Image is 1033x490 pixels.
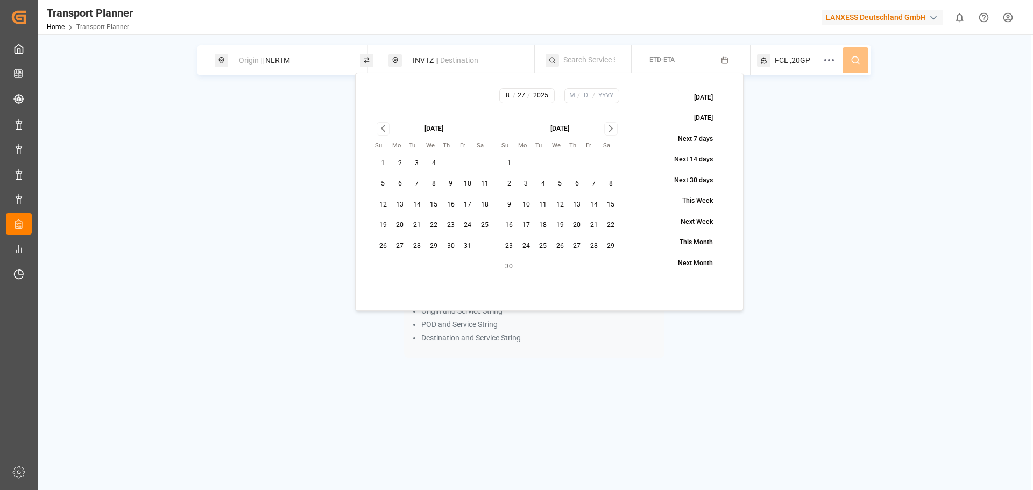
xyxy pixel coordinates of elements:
[569,196,586,214] button: 13
[595,91,617,101] input: YYYY
[535,141,552,151] th: Tuesday
[476,196,493,214] button: 18
[374,155,392,172] button: 1
[558,88,561,103] div: -
[669,109,724,128] button: [DATE]
[424,124,443,134] div: [DATE]
[551,238,569,255] button: 26
[579,91,593,101] input: D
[442,196,459,214] button: 16
[603,217,620,234] button: 22
[604,122,618,136] button: Go to next month
[502,91,513,101] input: M
[603,196,620,214] button: 15
[374,175,392,193] button: 5
[426,217,443,234] button: 22
[426,155,443,172] button: 4
[569,175,586,193] button: 6
[426,141,443,151] th: Wednesday
[603,175,620,193] button: 8
[657,192,724,211] button: This Week
[551,141,569,151] th: Wednesday
[392,238,409,255] button: 27
[515,91,528,101] input: D
[421,319,658,330] li: POD and Service String
[408,196,426,214] button: 14
[374,141,392,151] th: Sunday
[551,175,569,193] button: 5
[551,217,569,234] button: 19
[513,91,515,101] span: /
[442,175,459,193] button: 9
[603,238,620,255] button: 29
[374,196,392,214] button: 12
[790,55,810,66] span: ,20GP
[775,55,788,66] span: FCL
[585,141,603,151] th: Friday
[822,7,947,27] button: LANXESS Deutschland GmbH
[435,56,478,65] span: || Destination
[239,56,264,65] span: Origin ||
[656,212,724,231] button: Next Week
[501,196,518,214] button: 9
[408,217,426,234] button: 21
[529,91,552,101] input: YYYY
[374,238,392,255] button: 26
[459,141,477,151] th: Friday
[408,155,426,172] button: 3
[535,196,552,214] button: 11
[655,233,724,252] button: This Month
[972,5,996,30] button: Help Center
[550,124,569,134] div: [DATE]
[392,155,409,172] button: 2
[459,238,477,255] button: 31
[392,141,409,151] th: Monday
[669,88,724,107] button: [DATE]
[408,175,426,193] button: 7
[569,141,586,151] th: Thursday
[649,56,675,63] span: ETD-ETA
[47,23,65,31] a: Home
[585,175,603,193] button: 7
[518,217,535,234] button: 17
[501,141,518,151] th: Sunday
[653,254,724,273] button: Next Month
[585,217,603,234] button: 21
[232,51,349,70] div: NLRTM
[459,175,477,193] button: 10
[421,332,658,344] li: Destination and Service String
[563,52,615,68] input: Search Service String
[947,5,972,30] button: show 0 new notifications
[569,238,586,255] button: 27
[476,141,493,151] th: Saturday
[501,238,518,255] button: 23
[649,151,724,169] button: Next 14 days
[569,217,586,234] button: 20
[535,238,552,255] button: 25
[501,258,518,275] button: 30
[822,10,943,25] div: LANXESS Deutschland GmbH
[603,141,620,151] th: Saturday
[476,217,493,234] button: 25
[442,217,459,234] button: 23
[442,141,459,151] th: Thursday
[442,238,459,255] button: 30
[476,175,493,193] button: 11
[47,5,133,21] div: Transport Planner
[649,171,724,190] button: Next 30 days
[406,51,522,70] div: INVTZ
[585,196,603,214] button: 14
[518,141,535,151] th: Monday
[551,196,569,214] button: 12
[377,122,390,136] button: Go to previous month
[527,91,530,101] span: /
[577,91,580,101] span: /
[392,175,409,193] button: 6
[426,238,443,255] button: 29
[426,196,443,214] button: 15
[535,217,552,234] button: 18
[567,91,578,101] input: M
[421,306,658,317] li: Origin and Service String
[408,141,426,151] th: Tuesday
[501,155,518,172] button: 1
